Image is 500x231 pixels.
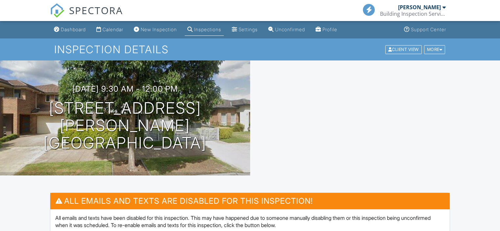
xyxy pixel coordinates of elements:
div: More [424,45,445,54]
div: Client View [385,45,422,54]
h3: All emails and texts are disabled for this inspection! [50,193,450,209]
a: Support Center [401,24,449,36]
div: [PERSON_NAME] [398,4,441,11]
h1: Inspection Details [54,44,446,55]
div: Inspections [194,27,221,32]
div: New Inspection [141,27,177,32]
div: Calendar [103,27,123,32]
h1: [STREET_ADDRESS][PERSON_NAME] [GEOGRAPHIC_DATA] [11,100,240,151]
div: Profile [322,27,337,32]
div: Dashboard [61,27,86,32]
a: Dashboard [51,24,88,36]
h3: [DATE] 9:30 am - 12:00 pm [72,84,178,93]
div: Settings [239,27,258,32]
div: Unconfirmed [275,27,305,32]
div: Building Inspection Services [380,11,446,17]
a: Client View [385,47,423,52]
a: Inspections [185,24,224,36]
div: Support Center [411,27,446,32]
span: SPECTORA [69,3,123,17]
a: Profile [313,24,340,36]
img: The Best Home Inspection Software - Spectora [50,3,64,18]
a: Settings [229,24,260,36]
a: New Inspection [131,24,179,36]
a: SPECTORA [50,9,123,23]
a: Unconfirmed [266,24,308,36]
p: All emails and texts have been disabled for this inspection. This may have happened due to someon... [55,214,445,229]
a: Calendar [94,24,126,36]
